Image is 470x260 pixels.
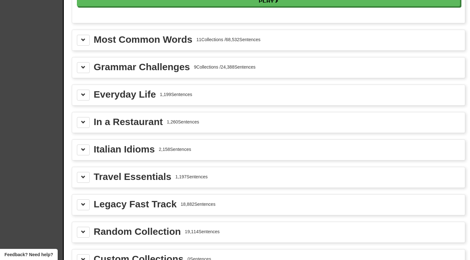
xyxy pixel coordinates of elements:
[94,227,181,236] div: Random Collection
[159,146,191,152] div: 2,158 Sentences
[167,119,199,125] div: 1,260 Sentences
[94,90,156,99] div: Everyday Life
[194,64,256,70] div: 9 Collections / 24,388 Sentences
[94,62,190,72] div: Grammar Challenges
[160,91,192,98] div: 1,199 Sentences
[4,251,53,258] span: Open feedback widget
[94,199,177,209] div: Legacy Fast Track
[94,145,155,154] div: Italian Idioms
[94,117,163,127] div: In a Restaurant
[94,172,172,182] div: Travel Essentials
[181,201,215,207] div: 18,882 Sentences
[94,35,192,44] div: Most Common Words
[196,36,260,43] div: 11 Collections / 68,532 Sentences
[175,174,208,180] div: 1,197 Sentences
[185,228,220,235] div: 19,114 Sentences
